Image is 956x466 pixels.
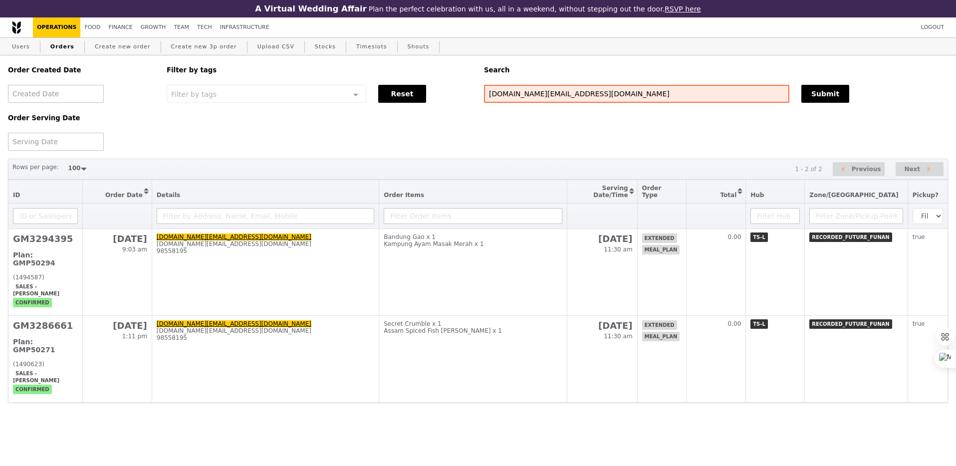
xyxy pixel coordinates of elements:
div: (1494587) [13,274,78,281]
span: TS-L [750,319,768,329]
h5: Filter by tags [167,66,472,74]
div: Bandung Gao x 1 [384,233,562,240]
input: Filter Hub [750,208,800,224]
input: Serving Date [8,133,104,151]
a: Users [8,38,34,56]
span: 0.00 [728,320,741,327]
span: RECORDED_FUTURE_FUNAN [809,319,892,329]
input: Search any field [484,85,789,103]
span: confirmed [13,385,52,394]
h5: Order Created Date [8,66,155,74]
button: Previous [833,162,885,177]
input: Created Date [8,85,104,103]
label: Rows per page: [12,162,59,172]
div: [DOMAIN_NAME][EMAIL_ADDRESS][DOMAIN_NAME] [157,240,374,247]
span: Order Type [642,185,662,199]
span: Filter by tags [171,89,217,98]
h5: Search [484,66,948,74]
span: meal_plan [642,245,680,254]
a: Food [80,17,104,37]
span: meal_plan [642,332,680,341]
h3: Plan: GMP50271 [13,338,78,354]
h3: A Virtual Wedding Affair [255,4,366,13]
button: Reset [378,85,426,103]
span: 11:30 am [604,246,632,253]
a: Tech [193,17,216,37]
span: 0.00 [728,233,741,240]
a: Upload CSV [253,38,298,56]
h2: [DATE] [87,320,147,331]
span: Next [904,163,920,175]
span: Order Items [384,192,424,199]
span: Details [157,192,180,199]
input: ID or Salesperson name [13,208,78,224]
img: Grain logo [12,21,21,34]
span: true [913,320,925,327]
div: (1490623) [13,361,78,368]
div: Kampung Ayam Masak Merah x 1 [384,240,562,247]
span: Sales - [PERSON_NAME] [13,282,62,298]
a: Finance [105,17,137,37]
div: 1 - 2 of 2 [795,166,822,173]
span: TS-L [750,233,768,242]
a: [DOMAIN_NAME][EMAIL_ADDRESS][DOMAIN_NAME] [157,320,311,327]
input: Filter Order Items [384,208,562,224]
span: confirmed [13,298,52,307]
span: Zone/[GEOGRAPHIC_DATA] [809,192,899,199]
div: Secret Crumble x 1 [384,320,562,327]
span: 11:30 am [604,333,632,340]
input: Filter by Address, Name, Email, Mobile [157,208,374,224]
button: Next [896,162,944,177]
span: Sales - [PERSON_NAME] [13,369,62,385]
a: Orders [46,38,78,56]
h2: [DATE] [572,233,633,244]
span: Pickup? [913,192,939,199]
a: Team [170,17,193,37]
span: Hub [750,192,764,199]
h5: Order Serving Date [8,114,155,122]
a: Logout [917,17,948,37]
a: Stocks [311,38,340,56]
div: 98558195 [157,334,374,341]
a: Operations [33,17,80,37]
a: Timeslots [352,38,391,56]
span: 1:11 pm [122,333,147,340]
span: true [913,233,925,240]
a: Infrastructure [216,17,273,37]
h2: [DATE] [87,233,147,244]
div: [DOMAIN_NAME][EMAIL_ADDRESS][DOMAIN_NAME] [157,327,374,334]
div: Assam Spiced Fish [PERSON_NAME] x 1 [384,327,562,334]
span: extended [642,233,677,243]
input: Filter Zone/Pickup Point [809,208,903,224]
span: Previous [852,163,881,175]
div: 98558195 [157,247,374,254]
a: Growth [137,17,170,37]
span: 9:03 am [122,246,147,253]
div: Plan the perfect celebration with us, all in a weekend, without stepping out the door. [191,4,765,13]
span: ID [13,192,20,199]
h2: [DATE] [572,320,633,331]
a: Create new 3p order [167,38,241,56]
span: RECORDED_FUTURE_FUNAN [809,233,892,242]
a: Shouts [404,38,434,56]
h2: GM3286661 [13,320,78,331]
h3: Plan: GMP50294 [13,251,78,267]
a: Create new order [91,38,155,56]
span: extended [642,320,677,330]
h2: GM3294395 [13,233,78,244]
button: Submit [801,85,849,103]
a: [DOMAIN_NAME][EMAIL_ADDRESS][DOMAIN_NAME] [157,233,311,240]
a: RSVP here [665,5,701,13]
